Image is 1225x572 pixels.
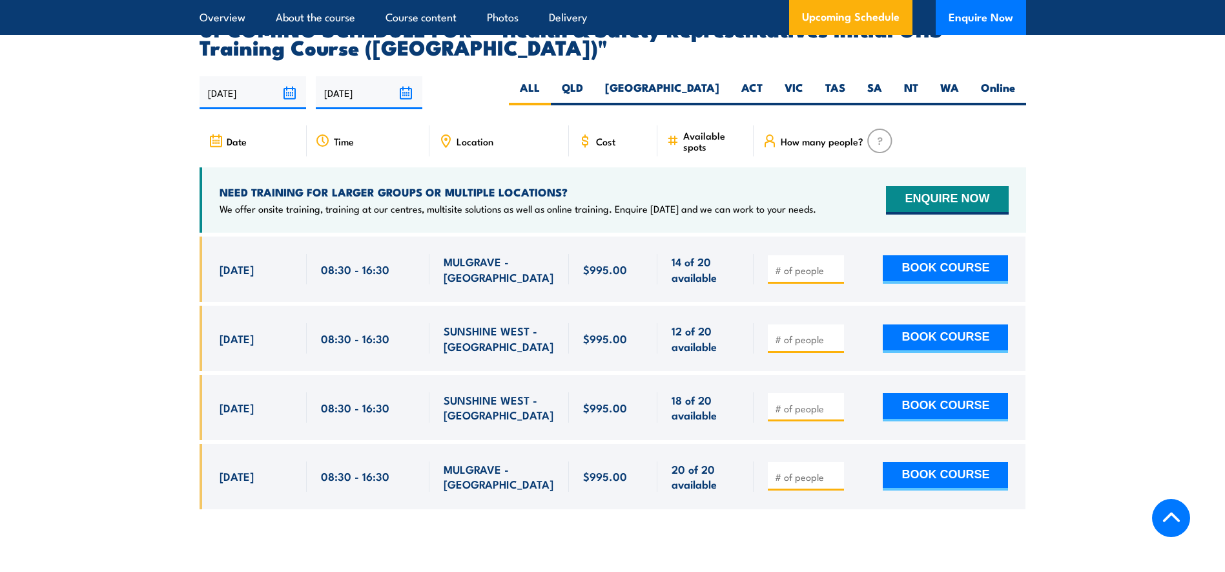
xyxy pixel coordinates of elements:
[883,324,1008,353] button: BOOK COURSE
[856,80,893,105] label: SA
[200,19,1026,56] h2: UPCOMING SCHEDULE FOR - "Health & Safety Representatives Initial OHS Training Course ([GEOGRAPHIC...
[970,80,1026,105] label: Online
[775,333,839,346] input: # of people
[321,400,389,415] span: 08:30 - 16:30
[583,331,627,346] span: $995.00
[596,136,615,147] span: Cost
[774,80,814,105] label: VIC
[583,469,627,483] span: $995.00
[730,80,774,105] label: ACT
[321,331,389,346] span: 08:30 - 16:30
[886,186,1008,215] button: ENQUIRE NOW
[683,130,745,152] span: Available spots
[672,323,739,354] span: 12 of 20 available
[227,136,247,147] span: Date
[781,136,863,147] span: How many people?
[814,80,856,105] label: TAS
[883,393,1008,421] button: BOOK COURSE
[509,80,551,105] label: ALL
[321,262,389,277] span: 08:30 - 16:30
[321,469,389,483] span: 08:30 - 16:30
[444,461,555,492] span: MULGRAVE - [GEOGRAPHIC_DATA]
[583,400,627,415] span: $995.00
[775,402,839,415] input: # of people
[220,185,816,199] h4: NEED TRAINING FOR LARGER GROUPS OR MULTIPLE LOCATIONS?
[220,262,254,277] span: [DATE]
[893,80,929,105] label: NT
[444,392,555,423] span: SUNSHINE WEST - [GEOGRAPHIC_DATA]
[220,331,254,346] span: [DATE]
[316,76,422,109] input: To date
[444,254,555,284] span: MULGRAVE - [GEOGRAPHIC_DATA]
[672,392,739,423] span: 18 of 20 available
[220,202,816,215] p: We offer onsite training, training at our centres, multisite solutions as well as online training...
[444,323,555,354] span: SUNSHINE WEST - [GEOGRAPHIC_DATA]
[220,400,254,415] span: [DATE]
[583,262,627,277] span: $995.00
[883,255,1008,284] button: BOOK COURSE
[220,469,254,483] span: [DATE]
[594,80,730,105] label: [GEOGRAPHIC_DATA]
[457,136,493,147] span: Location
[672,461,739,492] span: 20 of 20 available
[883,462,1008,491] button: BOOK COURSE
[775,264,839,277] input: # of people
[334,136,354,147] span: Time
[200,76,306,109] input: From date
[551,80,594,105] label: QLD
[775,471,839,483] input: # of people
[672,254,739,284] span: 14 of 20 available
[929,80,970,105] label: WA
